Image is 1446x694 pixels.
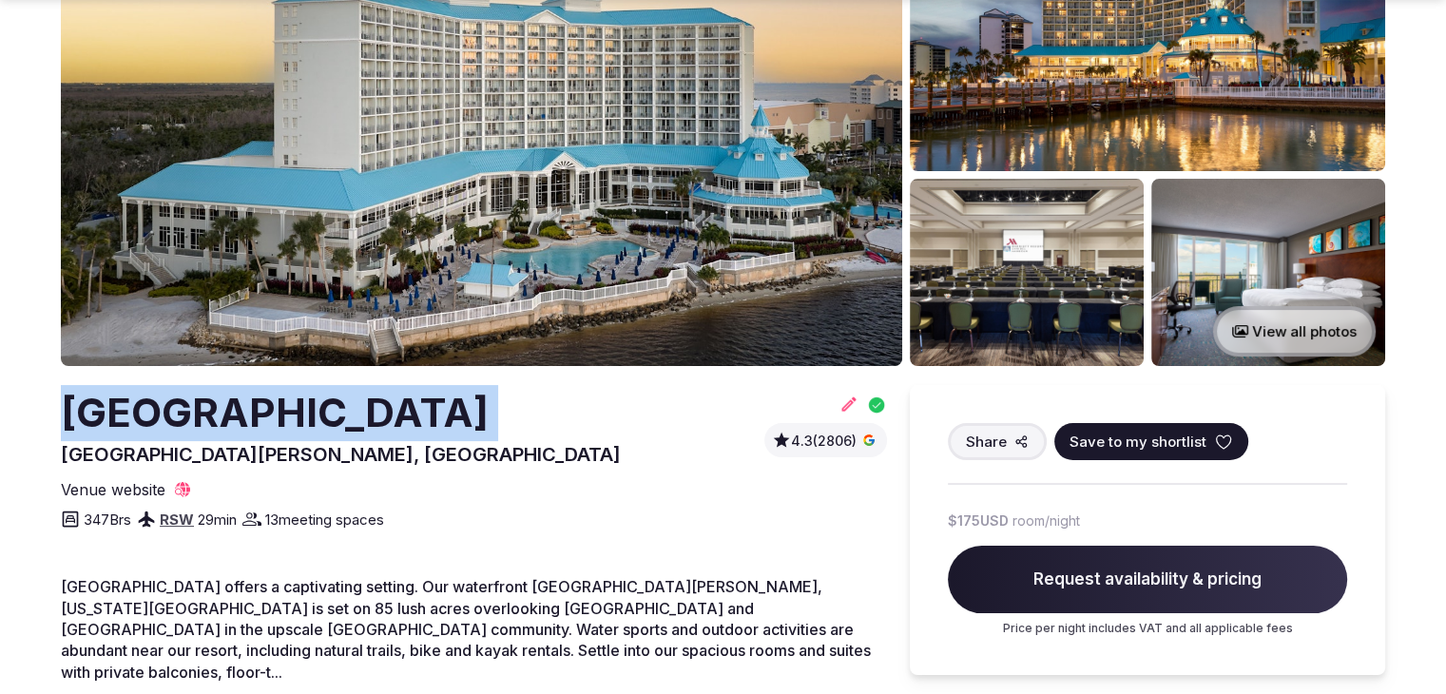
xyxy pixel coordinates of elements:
[198,510,237,530] span: 29 min
[1151,179,1385,366] img: Venue gallery photo
[948,546,1347,614] span: Request availability & pricing
[772,431,879,450] a: 4.3(2806)
[61,479,192,500] a: Venue website
[61,443,621,466] span: [GEOGRAPHIC_DATA][PERSON_NAME], [GEOGRAPHIC_DATA]
[1012,511,1080,530] span: room/night
[948,621,1347,637] p: Price per night includes VAT and all applicable fees
[265,510,384,530] span: 13 meeting spaces
[61,479,165,500] span: Venue website
[61,385,621,441] h2: [GEOGRAPHIC_DATA]
[84,510,131,530] span: 347 Brs
[910,179,1144,366] img: Venue gallery photo
[966,432,1007,452] span: Share
[948,511,1009,530] span: $175 USD
[1054,423,1248,460] button: Save to my shortlist
[1213,306,1376,357] button: View all photos
[160,511,194,529] a: RSW
[948,423,1047,460] button: Share
[1070,432,1206,452] span: Save to my shortlist
[791,432,857,451] span: 4.3 (2806)
[61,577,871,682] span: [GEOGRAPHIC_DATA] offers a captivating setting. Our waterfront [GEOGRAPHIC_DATA][PERSON_NAME], [U...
